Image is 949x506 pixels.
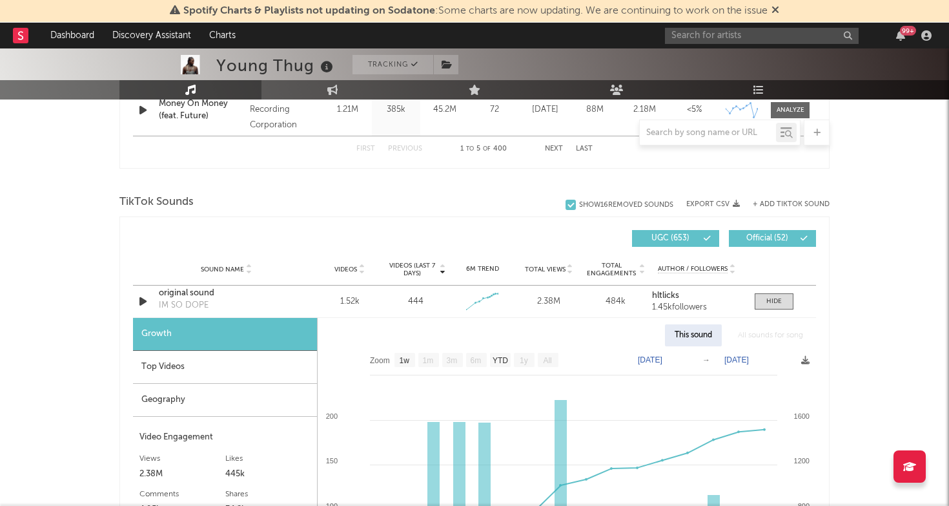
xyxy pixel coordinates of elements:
button: Tracking [352,55,433,74]
div: 445k [225,467,311,482]
div: 72 [472,103,517,116]
div: © 2025 Atlantic Recording Corporation [250,87,320,133]
div: [DATE] [524,103,567,116]
div: Young Thug [216,55,336,76]
text: 200 [326,412,338,420]
button: Export CSV [686,200,740,208]
button: 99+ [896,30,905,41]
span: TikTok Sounds [119,195,194,210]
button: Official(52) [729,230,816,247]
div: Shares [225,487,311,502]
input: Search by song name or URL [640,128,776,138]
div: 99 + [900,26,916,36]
text: [DATE] [724,355,749,364]
div: Comments [139,487,225,502]
a: original sound [159,287,294,300]
div: Views [139,451,225,467]
div: IM SO DOPE [159,299,209,312]
span: Total Views [525,266,566,273]
a: hltlicks [652,291,742,300]
div: Geography [133,384,317,417]
div: Likes [225,451,311,467]
span: Videos (last 7 days) [386,262,438,277]
button: UGC(653) [632,230,719,247]
a: Charts [200,23,245,48]
div: Growth [133,318,317,351]
span: Sound Name [201,266,244,273]
div: Show 16 Removed Sounds [579,201,673,209]
div: <5% [673,103,716,116]
text: 1600 [794,412,810,420]
text: 6m [471,356,482,365]
div: 2.18M [623,103,666,116]
span: UGC ( 653 ) [640,235,700,242]
div: All sounds for song [728,324,813,346]
div: 2.38M [139,467,225,482]
div: 444 [408,295,423,308]
div: 1.52k [320,295,380,308]
span: Videos [334,266,357,273]
div: 484k [586,295,646,308]
span: Official ( 52 ) [737,235,797,242]
a: Money On Money (feat. Future) [159,98,243,123]
div: 88M [573,103,617,116]
span: Total Engagements [586,262,638,277]
text: 150 [326,457,338,465]
button: + Add TikTok Sound [740,201,830,208]
a: Dashboard [41,23,103,48]
div: Video Engagement [139,430,311,445]
text: All [543,356,551,365]
text: Zoom [370,356,390,365]
div: 1.45k followers [652,303,742,312]
span: Dismiss [771,6,779,16]
input: Search for artists [665,28,859,44]
div: 1 5 400 [448,142,519,157]
button: Next [545,145,563,153]
text: → [702,355,710,364]
span: of [483,146,491,152]
text: 1200 [794,457,810,465]
text: 1w [400,356,410,365]
button: Last [576,145,593,153]
button: Previous [388,145,422,153]
div: 385k [375,103,417,116]
div: This sound [665,324,722,346]
span: to [466,146,474,152]
div: 6M Trend [453,264,513,274]
div: Top Videos [133,351,317,384]
text: [DATE] [638,355,662,364]
a: Discovery Assistant [103,23,200,48]
button: + Add TikTok Sound [753,201,830,208]
text: 3m [447,356,458,365]
text: 1m [423,356,434,365]
button: First [356,145,375,153]
text: 1y [520,356,528,365]
strong: hltlicks [652,291,679,300]
span: Spotify Charts & Playlists not updating on Sodatone [183,6,435,16]
div: 45.2M [423,103,465,116]
div: 1.21M [327,103,369,116]
div: 2.38M [519,295,579,308]
span: : Some charts are now updating. We are continuing to work on the issue [183,6,768,16]
span: Author / Followers [658,265,728,273]
text: YTD [493,356,508,365]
